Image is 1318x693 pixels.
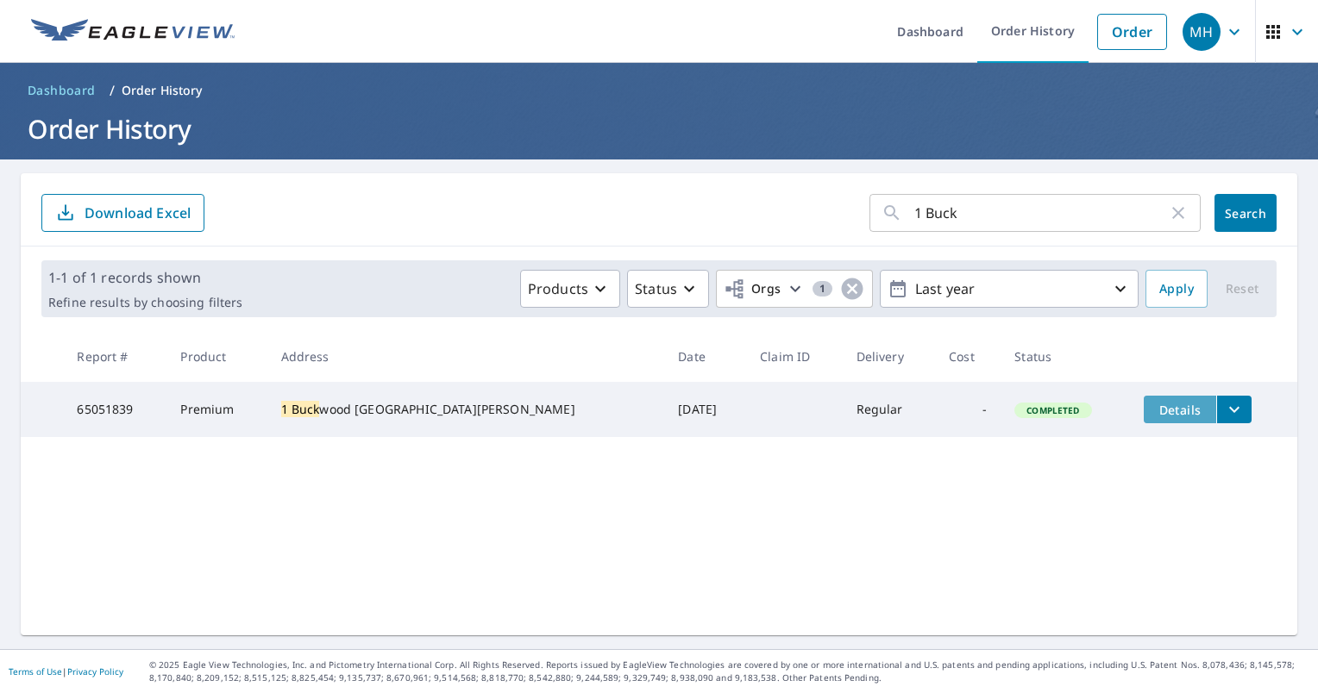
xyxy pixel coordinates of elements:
th: Product [166,331,267,382]
button: Products [520,270,620,308]
p: 1-1 of 1 records shown [48,267,242,288]
th: Cost [935,331,1001,382]
button: Apply [1145,270,1208,308]
button: Download Excel [41,194,204,232]
th: Date [664,331,746,382]
button: detailsBtn-65051839 [1144,396,1216,423]
th: Status [1001,331,1130,382]
a: Privacy Policy [67,665,123,677]
span: Orgs [724,278,781,300]
nav: breadcrumb [21,77,1297,104]
p: Order History [122,82,203,99]
a: Terms of Use [9,665,62,677]
button: filesDropdownBtn-65051839 [1216,396,1252,423]
li: / [110,80,115,101]
input: Address, Report #, Claim ID, etc. [914,189,1168,237]
p: | [9,666,123,677]
span: 1 [813,283,832,295]
h1: Order History [21,111,1297,147]
span: Details [1154,402,1206,418]
mark: 1 Buck [281,401,320,417]
p: Last year [908,274,1110,304]
span: Completed [1016,404,1089,416]
th: Report # [63,331,166,382]
p: Status [635,278,677,299]
a: Order [1097,14,1167,50]
td: Premium [166,382,267,437]
button: Status [627,270,709,308]
button: Orgs1 [716,270,873,308]
p: Download Excel [85,203,191,222]
th: Address [267,331,665,382]
td: - [935,382,1001,437]
td: Regular [843,382,936,437]
button: Search [1214,194,1277,232]
div: wood [GEOGRAPHIC_DATA][PERSON_NAME] [281,401,651,418]
p: Refine results by choosing filters [48,295,242,310]
td: 65051839 [63,382,166,437]
span: Dashboard [28,82,96,99]
th: Delivery [843,331,936,382]
div: MH [1183,13,1221,51]
img: EV Logo [31,19,235,45]
a: Dashboard [21,77,103,104]
span: Apply [1159,278,1194,300]
button: Last year [880,270,1139,308]
p: © 2025 Eagle View Technologies, Inc. and Pictometry International Corp. All Rights Reserved. Repo... [149,659,1309,684]
th: Claim ID [746,331,842,382]
p: Products [528,278,588,299]
span: Search [1228,205,1263,222]
td: [DATE] [664,382,746,437]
